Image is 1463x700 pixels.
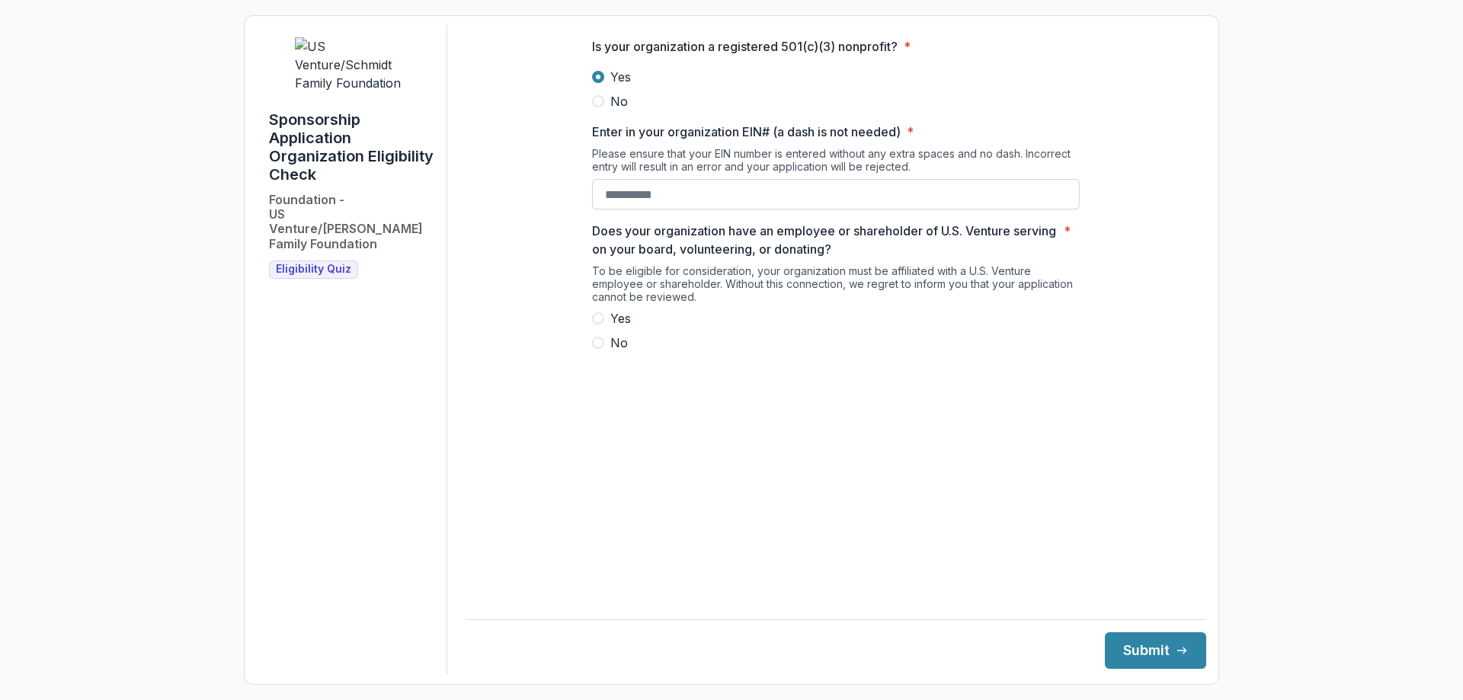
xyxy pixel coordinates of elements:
[610,309,631,328] span: Yes
[592,123,901,141] p: Enter in your organization EIN# (a dash is not needed)
[592,222,1058,258] p: Does your organization have an employee or shareholder of U.S. Venture serving on your board, vol...
[610,68,631,86] span: Yes
[1105,632,1206,669] button: Submit
[610,334,628,352] span: No
[269,193,434,251] h2: Foundation - US Venture/[PERSON_NAME] Family Foundation
[592,147,1080,179] div: Please ensure that your EIN number is entered without any extra spaces and no dash. Incorrect ent...
[610,92,628,110] span: No
[269,110,434,184] h1: Sponsorship Application Organization Eligibility Check
[276,263,351,276] span: Eligibility Quiz
[592,264,1080,309] div: To be eligible for consideration, your organization must be affiliated with a U.S. Venture employ...
[592,37,898,56] p: Is your organization a registered 501(c)(3) nonprofit?
[295,37,409,92] img: US Venture/Schmidt Family Foundation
